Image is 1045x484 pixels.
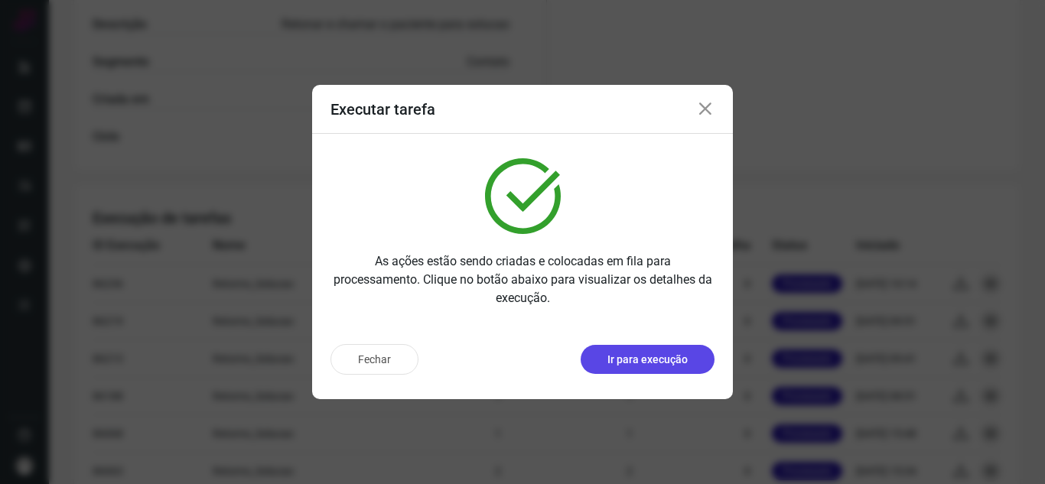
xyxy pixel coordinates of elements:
[330,252,715,307] p: As ações estão sendo criadas e colocadas em fila para processamento. Clique no botão abaixo para ...
[607,352,688,368] p: Ir para execução
[330,344,418,375] button: Fechar
[485,158,561,234] img: verified.svg
[330,100,435,119] h3: Executar tarefa
[581,345,715,374] button: Ir para execução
